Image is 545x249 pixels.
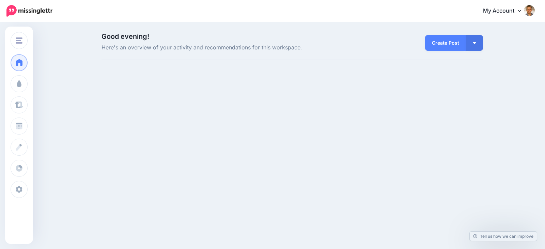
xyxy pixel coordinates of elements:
[425,35,466,51] a: Create Post
[102,43,353,52] span: Here's an overview of your activity and recommendations for this workspace.
[476,3,535,19] a: My Account
[473,42,476,44] img: arrow-down-white.png
[16,37,22,44] img: menu.png
[470,232,537,241] a: Tell us how we can improve
[6,5,52,17] img: Missinglettr
[102,32,149,41] span: Good evening!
